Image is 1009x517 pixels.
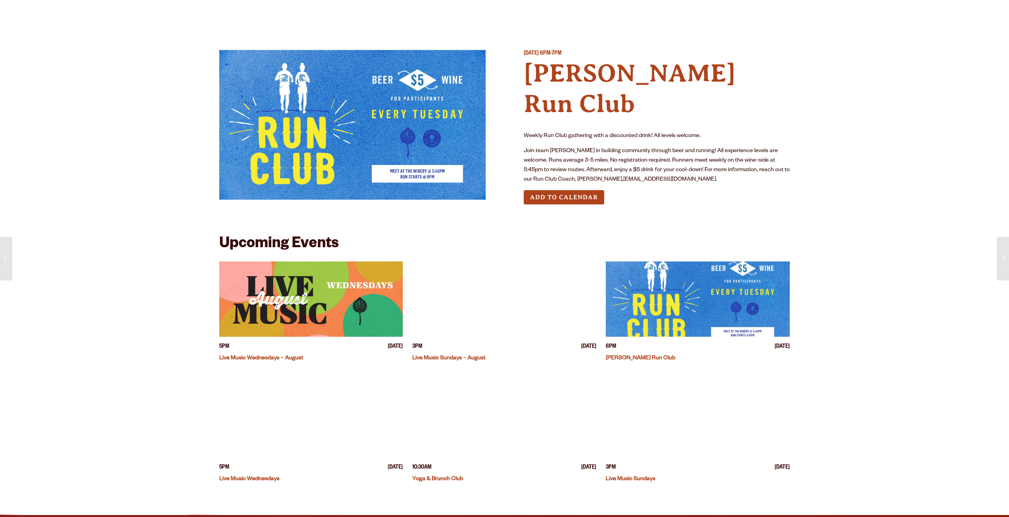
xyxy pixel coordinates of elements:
p: Join team [PERSON_NAME] in building community through beer and running! All experience levels are... [524,147,790,185]
span: [DATE] [388,464,403,472]
span: 6PM [606,343,616,351]
span: 6PM-7PM [540,51,561,57]
a: Odell Home [499,5,529,23]
a: Live Music Wednesdays [219,476,280,483]
span: Our Story [559,10,604,16]
p: Weekly Run Club gathering with a discounted drink! All levels welcome. [524,132,790,141]
span: 5PM [219,464,229,472]
a: Yoga & Brunch Club [412,476,463,483]
a: Live Music Sundays [606,476,655,483]
a: View event details [219,382,403,458]
span: Impact [645,10,675,16]
a: [PERSON_NAME] Run Club [606,355,675,362]
span: [DATE] [388,343,403,351]
a: Taprooms [287,5,341,23]
a: Our Story [553,5,609,23]
span: 3PM [412,343,422,351]
span: 5PM [219,343,229,351]
a: Gear [372,5,404,23]
h2: Upcoming Events [219,236,339,254]
a: Impact [640,5,680,23]
span: Beer Finder [716,10,766,16]
span: Gear [377,10,399,16]
span: [DATE] [524,51,539,57]
span: [DATE] [581,343,596,351]
button: Add to Calendar [524,190,604,205]
a: Live Music Wednesdays – August [219,355,303,362]
span: Beer [232,10,251,16]
h4: [PERSON_NAME] Run Club [524,58,790,119]
a: View event details [412,261,596,337]
span: [DATE] [581,464,596,472]
span: Winery [441,10,473,16]
span: Taprooms [293,10,336,16]
span: 10:30AM [412,464,431,472]
span: [DATE] [775,464,790,472]
span: [DATE] [775,343,790,351]
a: Beer [227,5,257,23]
a: Live Music Sundays – August [412,355,486,362]
a: Winery [436,5,478,23]
a: Beer Finder [711,5,771,23]
a: View event details [219,261,403,337]
span: 3PM [606,464,616,472]
a: View event details [606,382,790,458]
a: View event details [412,382,596,458]
a: View event details [606,261,790,337]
